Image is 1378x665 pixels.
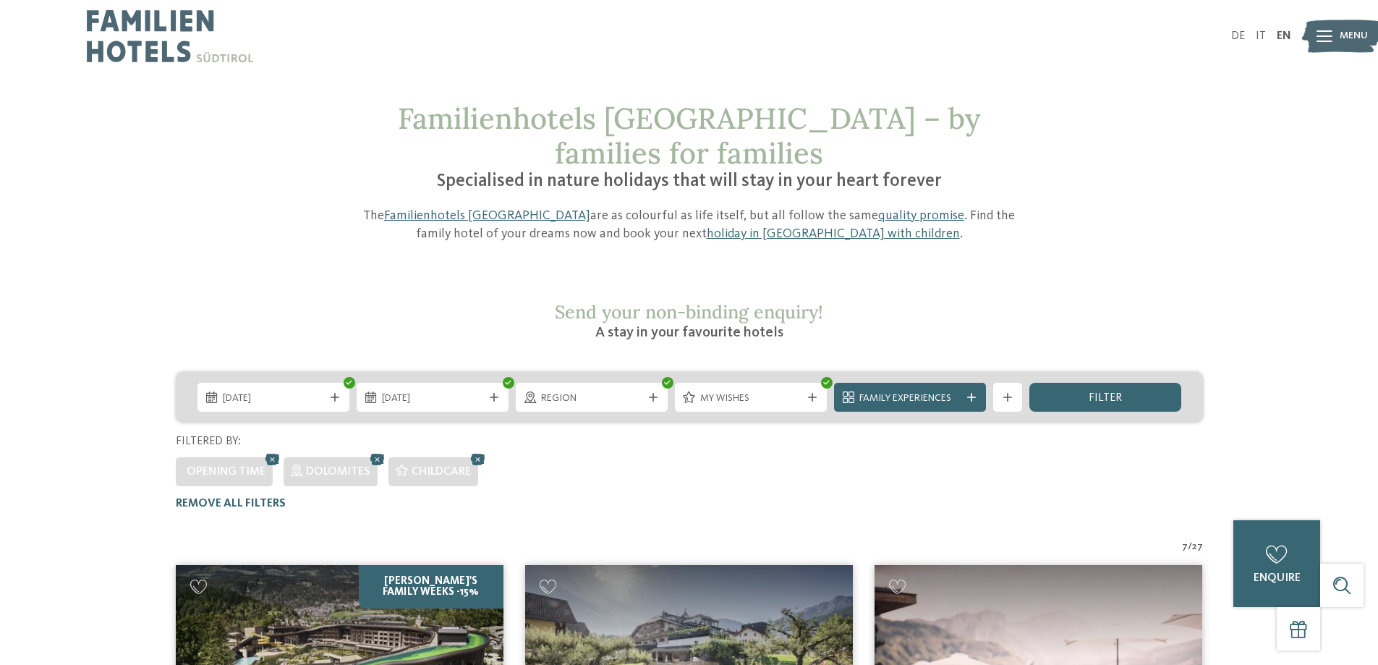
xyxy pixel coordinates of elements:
span: 7 [1182,540,1188,554]
a: Familienhotels [GEOGRAPHIC_DATA] [384,209,590,222]
span: enquire [1254,572,1301,584]
span: / [1188,540,1192,554]
span: [DATE] [382,391,483,406]
a: DE [1231,30,1245,42]
span: Childcare [412,466,471,478]
a: holiday in [GEOGRAPHIC_DATA] with children [707,227,960,240]
p: The are as colourful as life itself, but all follow the same . Find the family hotel of your drea... [346,207,1033,243]
span: filter [1089,392,1122,404]
span: Opening time [187,466,265,478]
a: EN [1277,30,1291,42]
span: Menu [1340,29,1368,43]
span: Dolomites [306,466,370,478]
span: Remove all filters [176,498,286,509]
a: enquire [1233,520,1320,607]
span: 27 [1192,540,1203,554]
span: Family Experiences [859,391,961,406]
span: Familienhotels [GEOGRAPHIC_DATA] – by families for families [398,100,980,171]
span: Specialised in nature holidays that will stay in your heart forever [437,172,942,190]
span: Region [541,391,642,406]
a: IT [1256,30,1266,42]
span: A stay in your favourite hotels [595,326,783,340]
span: Send your non-binding enquiry! [555,300,823,323]
span: Filtered by: [176,436,241,447]
a: quality promise [878,209,964,222]
span: [DATE] [223,391,324,406]
span: My wishes [700,391,801,406]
